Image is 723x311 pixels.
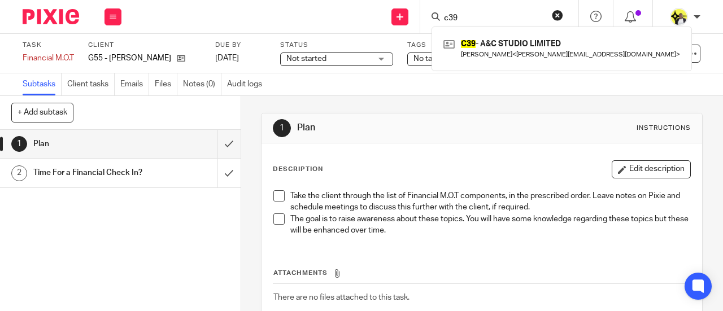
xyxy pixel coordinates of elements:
a: Audit logs [227,73,268,95]
button: Edit description [612,160,691,178]
h1: Plan [33,135,149,152]
label: Tags [407,41,520,50]
label: Status [280,41,393,50]
label: Due by [215,41,266,50]
p: Take the client through the list of Financial M.O.T components, in the prescribed order. Leave no... [290,190,690,213]
a: Emails [120,73,149,95]
img: Pixie [23,9,79,24]
span: Attachments [273,270,328,276]
a: Subtasks [23,73,62,95]
div: 1 [273,119,291,137]
a: Files [155,73,177,95]
input: Search [443,14,545,24]
div: Instructions [637,124,691,133]
button: Clear [552,10,563,21]
span: There are no files attached to this task. [273,294,410,301]
p: Description [273,165,323,174]
div: 1 [11,136,27,152]
a: Client tasks [67,73,115,95]
span: [DATE] [215,54,239,62]
h1: Time For a Financial Check In? [33,164,149,181]
label: Task [23,41,74,50]
p: The goal is to raise awareness about these topics. You will have some knowledge regarding these t... [290,213,690,236]
div: Financial M.O.T [23,52,74,64]
h1: Plan [297,122,506,134]
img: Carine-Starbridge.jpg [670,8,688,26]
button: + Add subtask [11,103,73,122]
div: 2 [11,165,27,181]
p: G55 - [PERSON_NAME] [88,52,171,64]
a: Notes (0) [183,73,221,95]
label: Client [88,41,201,50]
span: Not started [286,55,326,63]
span: No tags selected [413,55,473,63]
